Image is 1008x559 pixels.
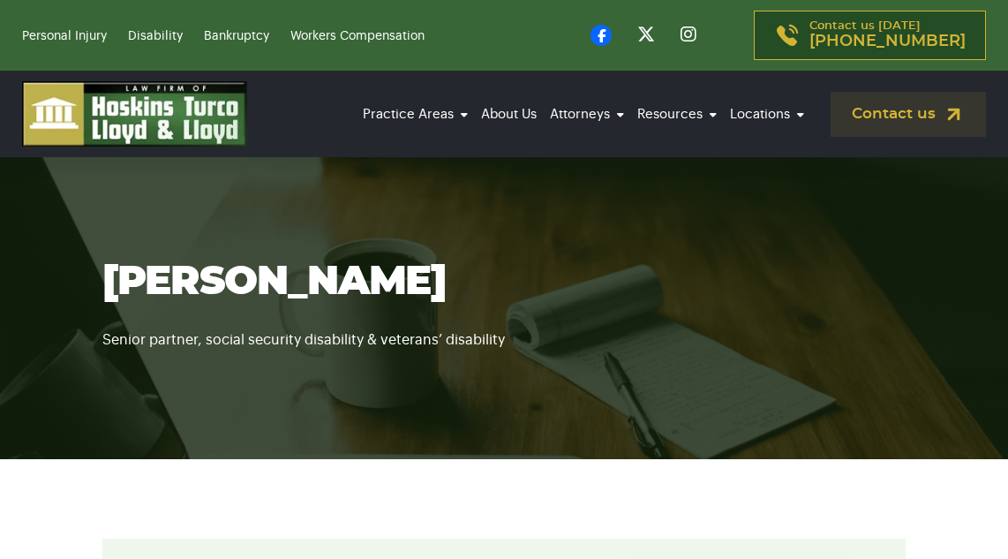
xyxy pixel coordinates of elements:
[102,258,906,306] h1: [PERSON_NAME]
[477,90,541,139] a: About Us
[204,30,269,42] a: Bankruptcy
[22,30,107,42] a: Personal Injury
[726,90,809,139] a: Locations
[128,30,183,42] a: Disability
[545,90,628,139] a: Attorneys
[809,33,966,50] span: [PHONE_NUMBER]
[290,30,425,42] a: Workers Compensation
[831,92,986,137] a: Contact us
[22,81,247,147] img: logo
[809,20,966,50] p: Contact us [DATE]
[633,90,721,139] a: Resources
[358,90,472,139] a: Practice Areas
[754,11,986,60] a: Contact us [DATE][PHONE_NUMBER]
[102,306,906,351] p: Senior partner, social security disability & veterans’ disability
